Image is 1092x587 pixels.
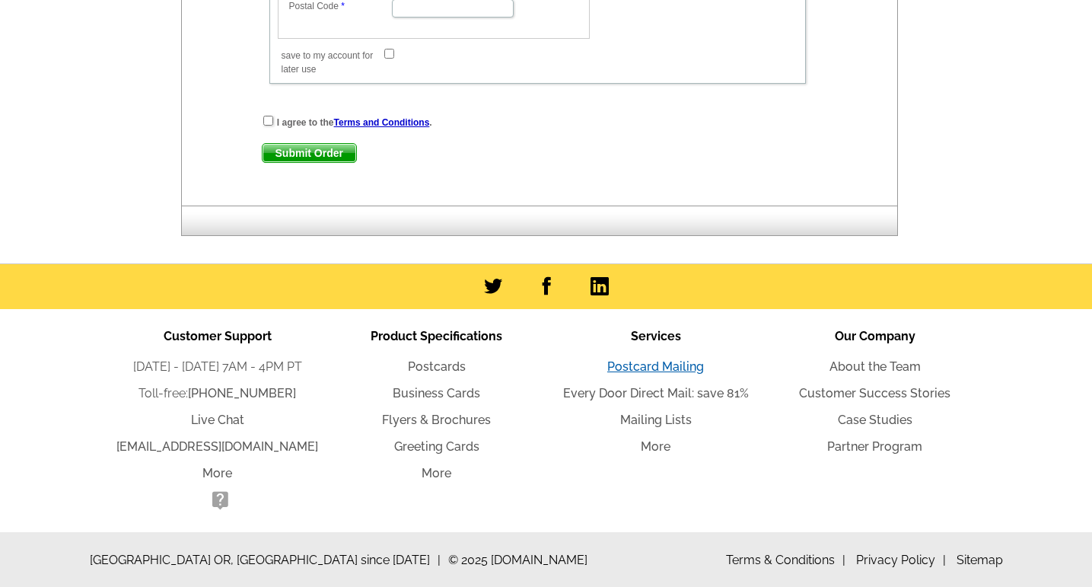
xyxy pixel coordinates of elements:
span: Product Specifications [371,329,502,343]
span: Submit Order [263,144,356,162]
strong: I agree to the . [277,117,432,128]
a: [PHONE_NUMBER] [188,386,296,400]
a: Customer Success Stories [799,386,950,400]
a: Every Door Direct Mail: save 81% [563,386,749,400]
a: Sitemap [957,553,1003,567]
a: Live Chat [191,413,244,427]
a: Terms and Conditions [334,117,430,128]
a: Postcards [408,359,466,374]
label: save to my account for later use [282,49,383,76]
span: © 2025 [DOMAIN_NAME] [448,551,587,569]
li: [DATE] - [DATE] 7AM - 4PM PT [108,358,327,376]
span: Our Company [835,329,915,343]
a: More [202,466,232,480]
span: Customer Support [164,329,272,343]
li: Toll-free: [108,384,327,403]
a: Terms & Conditions [726,553,845,567]
span: [GEOGRAPHIC_DATA] OR, [GEOGRAPHIC_DATA] since [DATE] [90,551,441,569]
a: Partner Program [827,439,922,454]
a: Mailing Lists [620,413,692,427]
a: More [422,466,451,480]
a: Flyers & Brochures [382,413,491,427]
span: Services [631,329,681,343]
a: Privacy Policy [856,553,946,567]
a: Case Studies [838,413,912,427]
a: About the Team [829,359,921,374]
a: [EMAIL_ADDRESS][DOMAIN_NAME] [116,439,318,454]
a: Postcard Mailing [607,359,704,374]
a: Greeting Cards [394,439,479,454]
a: Business Cards [393,386,480,400]
a: More [641,439,670,454]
